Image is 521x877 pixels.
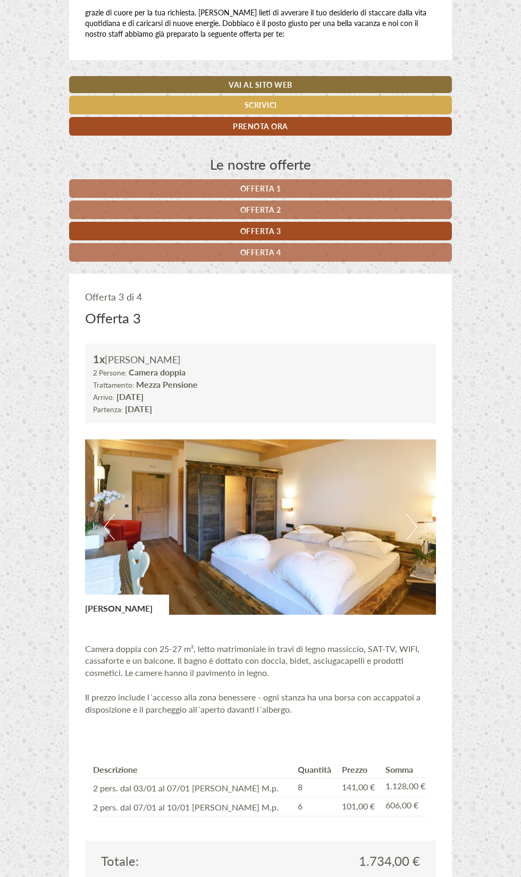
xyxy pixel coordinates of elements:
[116,390,144,403] b: [DATE]
[240,183,281,194] span: Offerta 1
[93,352,105,366] b: 1x
[342,800,375,812] span: 101,00 €
[69,117,452,136] a: Prenota ora
[381,797,428,816] td: 606,00 €
[125,403,152,415] b: [DATE]
[85,290,142,303] span: Offerta 3 di 4
[93,778,293,797] td: 2 pers. dal 03/01 al 07/01 [PERSON_NAME] M.p.
[69,96,452,114] a: Scrivici
[85,308,141,328] div: Offerta 3
[381,778,428,797] td: 1.128,00 €
[69,154,452,174] div: Le nostre offerte
[240,225,281,236] span: Offerta 3
[16,31,157,39] div: Hotel Kirchenwirt
[85,439,436,615] img: image
[93,367,127,378] small: 2 Persone:
[8,29,163,61] div: Buon giorno, come possiamo aiutarla?
[136,378,198,390] b: Mezza Pensione
[104,514,115,540] button: Previous
[85,7,436,39] p: grazie di cuore per la tua richiesta. [PERSON_NAME] lieti di avverare il tuo desiderio di staccar...
[93,797,293,816] td: 2 pers. dal 07/01 al 10/01 [PERSON_NAME] M.p.
[359,851,420,870] span: 1.734,00 €
[93,762,293,778] th: Descrizione
[93,352,428,367] div: [PERSON_NAME]
[85,595,169,615] div: [PERSON_NAME]
[293,762,338,778] th: Quantità
[293,778,338,797] td: 8
[240,204,281,215] span: Offerta 2
[93,392,114,402] small: Arrivo:
[296,280,351,299] button: Invia
[16,52,157,59] small: 22:00
[342,781,375,793] span: 141,00 €
[93,380,134,390] small: Trattamento:
[154,8,197,26] div: lunedì
[93,851,260,870] div: Totale:
[406,514,417,540] button: Next
[293,797,338,816] td: 6
[129,366,186,378] b: Camera doppia
[338,762,381,778] th: Prezzo
[93,404,123,414] small: Partenza:
[240,247,281,257] span: Offerta 4
[381,762,428,778] th: Somma
[69,76,452,93] a: Vai al sito web
[85,631,436,716] p: Camera doppia con 25-27 m², letto matrimoniale in travi di legno massiccio, SAT-TV, WIFI, cassafo...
